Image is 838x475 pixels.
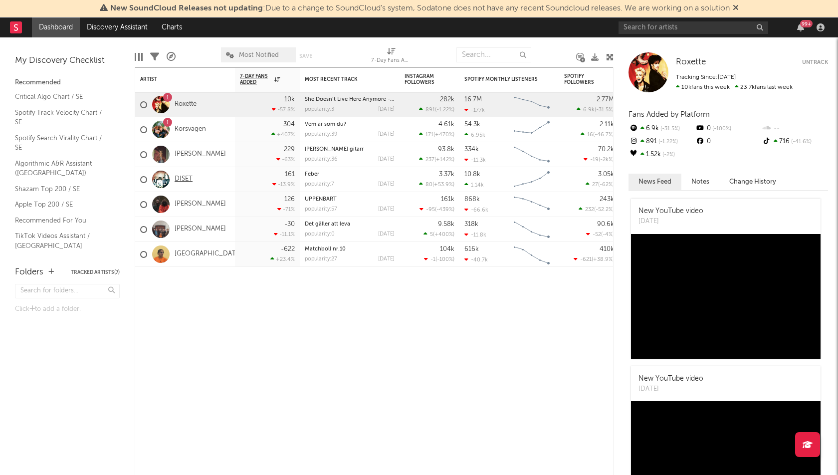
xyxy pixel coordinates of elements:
[509,92,554,117] svg: Chart title
[439,171,454,178] div: 3.37k
[284,96,295,103] div: 10k
[71,270,120,275] button: Tracked Artists(7)
[283,121,295,128] div: 304
[378,107,395,112] div: [DATE]
[419,156,454,163] div: ( )
[305,132,338,137] div: popularity: 39
[419,206,454,213] div: ( )
[239,52,279,58] span: Most Notified
[659,126,680,132] span: -31.5 %
[305,246,346,252] a: Matchboll nr.10
[305,172,319,177] a: Feber
[661,152,675,158] span: -2 %
[600,121,614,128] div: 2.11k
[438,146,454,153] div: 93.8k
[305,222,350,227] a: Det gäller att leva
[425,132,433,138] span: 171
[583,107,595,113] span: 6.9k
[600,157,613,163] span: -2k %
[564,73,599,85] div: Spotify Followers
[15,266,43,278] div: Folders
[155,17,189,37] a: Charts
[580,257,592,262] span: -621
[509,192,554,217] svg: Chart title
[150,42,159,71] div: Filters
[305,97,438,102] a: She Doesn’t Live Here Anymore - T&A Demo [DATE]
[277,206,295,213] div: -71 %
[167,42,176,71] div: A&R Pipeline
[276,156,295,163] div: -63 %
[579,206,614,213] div: ( )
[638,217,703,227] div: [DATE]
[438,121,454,128] div: 4.61k
[464,121,480,128] div: 54.3k
[586,231,614,237] div: ( )
[140,76,215,82] div: Artist
[284,196,295,203] div: 126
[305,207,337,212] div: popularity: 57
[305,147,395,152] div: Henrys gitarr
[424,256,454,262] div: ( )
[305,107,334,112] div: popularity: 3
[425,182,432,188] span: 80
[240,73,272,85] span: 7-Day Fans Added
[603,232,613,237] span: -4 %
[175,175,193,184] a: DISET
[464,246,479,252] div: 616k
[464,157,486,163] div: -11.3k
[175,225,226,234] a: [PERSON_NAME]
[305,197,337,202] a: UPPENBART
[378,157,395,162] div: [DATE]
[110,4,730,12] span: : Due to a change to SoundCloud's system, Sodatone does not have any recent Soundcloud releases. ...
[464,76,539,82] div: Spotify Monthly Listeners
[590,157,599,163] span: -19
[509,167,554,192] svg: Chart title
[464,132,485,138] div: 6.95k
[596,207,613,213] span: -52.2 %
[600,182,613,188] span: -62 %
[596,107,613,113] span: -31.5 %
[15,133,110,153] a: Spotify Search Virality Chart / SE
[676,74,736,80] span: Tracking Since: [DATE]
[628,148,695,161] div: 1.52k
[802,57,828,67] button: Untrack
[676,84,793,90] span: 23.7k fans last week
[272,106,295,113] div: -57.8 %
[456,47,531,62] input: Search...
[434,232,453,237] span: +400 %
[600,246,614,252] div: 410k
[32,17,80,37] a: Dashboard
[628,111,710,118] span: Fans Added by Platform
[305,172,395,177] div: Feber
[440,246,454,252] div: 104k
[378,256,395,262] div: [DATE]
[581,131,614,138] div: ( )
[305,182,334,187] div: popularity: 7
[681,174,719,190] button: Notes
[305,97,395,102] div: She Doesn’t Live Here Anymore - T&A Demo Dec 16, 1992
[628,174,681,190] button: News Feed
[509,242,554,267] svg: Chart title
[434,182,453,188] span: +53.9 %
[371,55,411,67] div: 7-Day Fans Added (7-Day Fans Added)
[305,122,346,127] a: Vem är som du?
[274,231,295,237] div: -11.1 %
[15,77,120,89] div: Recommended
[15,231,110,251] a: TikTok Videos Assistant / [GEOGRAPHIC_DATA]
[464,171,480,178] div: 10.8k
[790,139,812,145] span: -41.6 %
[305,157,338,162] div: popularity: 36
[464,232,486,238] div: -11.8k
[426,207,435,213] span: -95
[597,96,614,103] div: 2.77M
[598,146,614,153] div: 70.2k
[464,196,480,203] div: 868k
[299,53,312,59] button: Save
[619,21,768,34] input: Search for artists
[464,146,479,153] div: 334k
[305,76,380,82] div: Most Recent Track
[425,157,434,163] span: 237
[800,20,813,27] div: 99 +
[441,196,454,203] div: 161k
[15,158,110,179] a: Algorithmic A&R Assistant ([GEOGRAPHIC_DATA])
